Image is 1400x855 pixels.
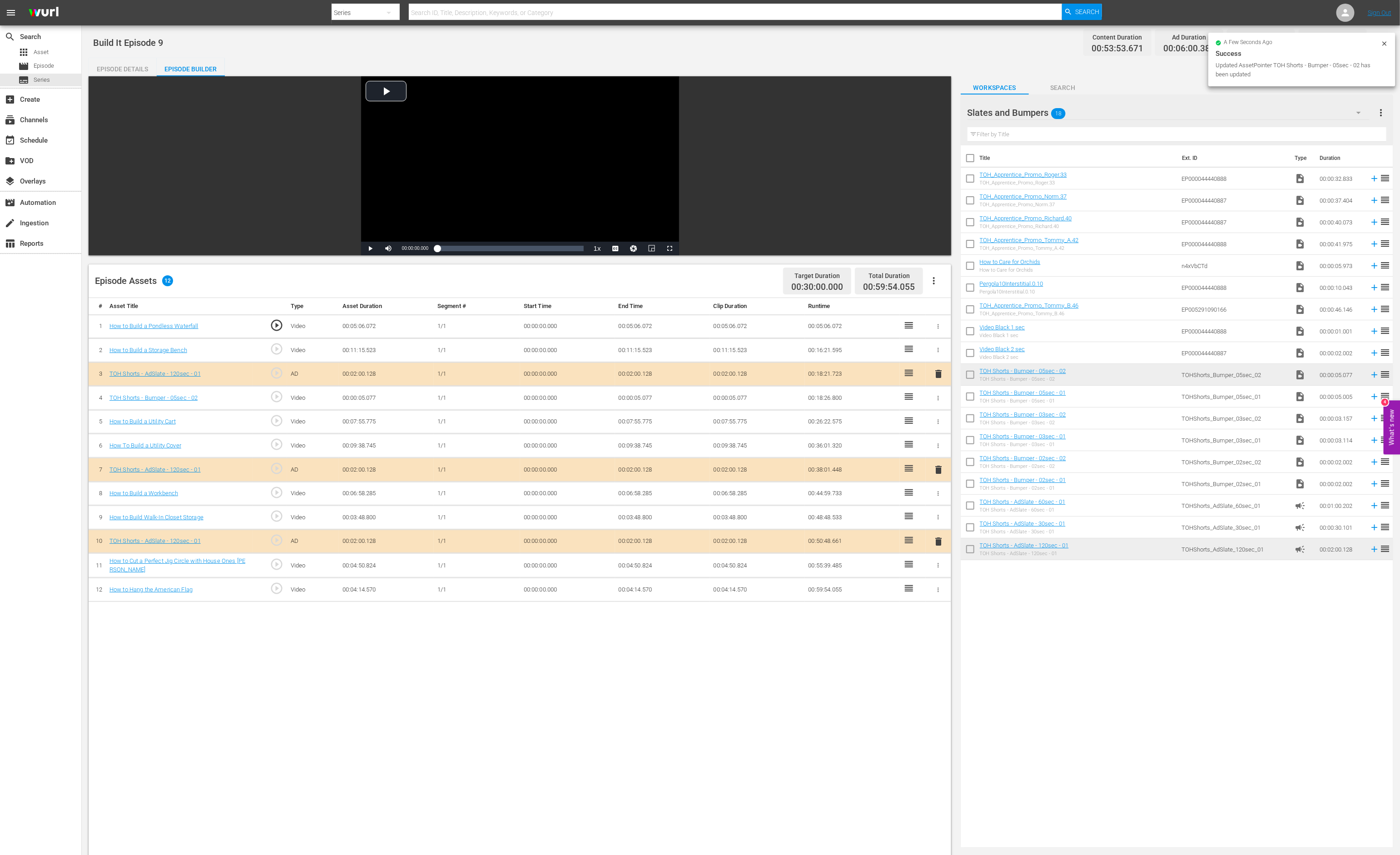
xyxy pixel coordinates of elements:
span: Episode [34,61,54,70]
span: Video [1295,217,1306,228]
span: reorder [1380,194,1390,205]
a: TOH_Apprentice_Promo_Roger.33 [980,171,1067,178]
td: 1/1 [434,506,520,530]
th: Ext. ID [1177,145,1289,171]
span: Search [1075,4,1099,20]
td: 8 [89,482,106,506]
span: reorder [1380,500,1390,511]
span: Ad [1295,522,1306,533]
td: 1/1 [434,362,520,386]
button: Picture-in-Picture [643,242,661,255]
span: Automation [5,197,15,208]
td: TOHShorts_AdSlate_60sec_01 [1178,495,1291,517]
div: Total Duration [1307,31,1359,44]
td: 00:00:00.000 [520,482,615,506]
span: Series [18,75,29,85]
td: 1/1 [434,434,520,458]
td: 00:00:05.077 [339,386,434,410]
span: reorder [1380,238,1390,249]
a: TOH_Apprentice_Promo_Richard.40 [980,215,1072,222]
div: TOH Shorts - Bumper - 05sec - 01 [980,398,1066,404]
td: Video [287,506,339,530]
td: 00:18:21.723 [805,362,900,386]
a: TOH Shorts - Bumper - 05sec - 02 [109,394,198,401]
th: # [89,298,106,315]
span: Video [1295,435,1306,446]
td: 00:44:59.733 [805,482,900,506]
a: TOH Shorts - AdSlate - 120sec - 01 [109,466,201,473]
span: play_circle_outline [270,342,283,356]
td: 00:02:00.128 [615,362,710,386]
td: 00:00:10.043 [1316,277,1366,298]
svg: Add to Episode [1370,326,1380,336]
span: Build It Episode 9 [93,37,163,48]
svg: Add to Episode [1370,370,1380,380]
td: Video [287,338,339,363]
svg: Add to Episode [1370,174,1380,184]
svg: Add to Episode [1370,457,1380,467]
td: 00:00:00.000 [520,434,615,458]
span: Search [5,31,15,42]
div: Episode Builder [157,58,225,80]
span: Video [1295,239,1306,249]
td: 1/1 [434,482,520,506]
span: 12 [162,275,173,286]
td: 00:11:15.523 [615,338,710,363]
span: Asset [34,48,49,57]
td: 5 [89,410,106,434]
td: 4 [89,386,106,410]
th: Runtime [805,298,900,315]
span: Series [34,75,50,85]
td: 00:03:48.800 [710,506,805,530]
td: EP000044440888 [1178,233,1291,255]
td: 7 [89,458,106,482]
button: Mute [379,242,397,255]
span: reorder [1380,369,1390,380]
svg: Add to Episode [1370,413,1380,423]
td: 00:05:06.072 [339,314,434,338]
button: more_vert [1375,102,1386,124]
div: Episode Details [89,58,157,80]
td: 1/1 [434,458,520,482]
td: EP000044440888 [1178,320,1291,342]
td: AD [287,362,339,386]
div: Progress Bar [437,246,584,251]
td: EP000044440888 [1178,277,1291,298]
div: Video Player [361,76,679,255]
span: play_circle_outline [270,533,283,547]
a: TOH Shorts - Bumper - 02sec - 02 [980,455,1066,462]
span: VOD [5,155,15,166]
td: 00:02:00.128 [710,458,805,482]
span: Video [1295,282,1306,293]
span: play_circle_outline [270,366,283,380]
td: Video [287,314,339,338]
div: TOH Shorts - AdSlate - 30sec - 01 [980,529,1066,535]
span: 00:00:00.000 [402,246,428,251]
span: play_circle_outline [270,390,283,403]
svg: Add to Episode [1370,283,1380,293]
span: Asset [18,47,29,58]
th: Start Time [520,298,615,315]
td: 00:00:02.002 [1316,342,1366,364]
td: TOHShorts_AdSlate_30sec_01 [1178,517,1291,538]
td: 00:09:38.745 [710,434,805,458]
td: 00:38:01.448 [805,458,900,482]
div: Success [1216,48,1388,59]
svg: Add to Episode [1370,479,1380,489]
th: Segment # [434,298,520,315]
td: Video [287,482,339,506]
span: play_circle_outline [270,462,283,475]
span: a few seconds ago [1224,39,1273,46]
span: 00:30:00.000 [791,282,843,293]
button: Open Feedback Widget [1384,401,1400,455]
span: reorder [1380,173,1390,184]
td: 00:09:38.745 [615,434,710,458]
td: 00:26:22.575 [805,410,900,434]
svg: Add to Episode [1370,435,1380,445]
svg: Add to Episode [1370,304,1380,314]
span: Video [1295,260,1306,271]
div: TOH Shorts - Bumper - 03sec - 02 [980,420,1066,426]
span: Video [1295,195,1306,206]
th: Title [980,145,1177,171]
span: reorder [1380,282,1390,293]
